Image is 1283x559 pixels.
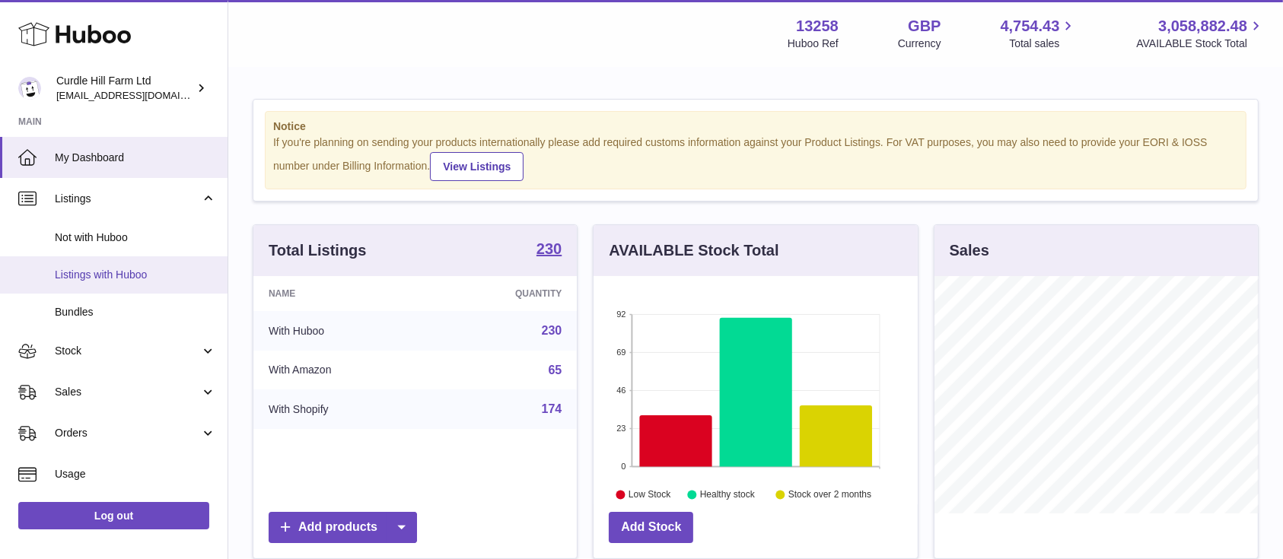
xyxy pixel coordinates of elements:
[617,348,626,357] text: 69
[269,512,417,543] a: Add products
[908,16,941,37] strong: GBP
[55,385,200,399] span: Sales
[55,230,216,245] span: Not with Huboo
[622,462,626,471] text: 0
[253,311,431,351] td: With Huboo
[253,389,431,429] td: With Shopify
[55,426,200,440] span: Orders
[430,152,524,181] a: View Listings
[950,240,989,261] h3: Sales
[1001,16,1078,51] a: 4,754.43 Total sales
[629,489,671,500] text: Low Stock
[788,489,871,500] text: Stock over 2 months
[700,489,756,500] text: Healthy stock
[55,192,200,206] span: Listings
[431,276,578,311] th: Quantity
[536,241,562,259] a: 230
[273,135,1238,181] div: If you're planning on sending your products internationally please add required customs informati...
[56,74,193,103] div: Curdle Hill Farm Ltd
[1009,37,1077,51] span: Total sales
[1158,16,1247,37] span: 3,058,882.48
[609,512,693,543] a: Add Stock
[55,344,200,358] span: Stock
[1136,37,1265,51] span: AVAILABLE Stock Total
[796,16,839,37] strong: 13258
[55,151,216,165] span: My Dashboard
[788,37,839,51] div: Huboo Ref
[617,310,626,319] text: 92
[617,386,626,395] text: 46
[542,402,562,415] a: 174
[549,364,562,376] a: 65
[18,502,209,529] a: Log out
[542,324,562,337] a: 230
[18,77,41,100] img: internalAdmin-13258@internal.huboo.com
[55,467,216,481] span: Usage
[898,37,941,51] div: Currency
[55,268,216,282] span: Listings with Huboo
[617,424,626,433] text: 23
[55,305,216,319] span: Bundles
[253,351,431,390] td: With Amazon
[273,119,1238,134] strong: Notice
[1136,16,1265,51] a: 3,058,882.48 AVAILABLE Stock Total
[1001,16,1060,37] span: 4,754.43
[56,89,224,101] span: [EMAIL_ADDRESS][DOMAIN_NAME]
[609,240,778,261] h3: AVAILABLE Stock Total
[536,241,562,256] strong: 230
[253,276,431,311] th: Name
[269,240,367,261] h3: Total Listings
